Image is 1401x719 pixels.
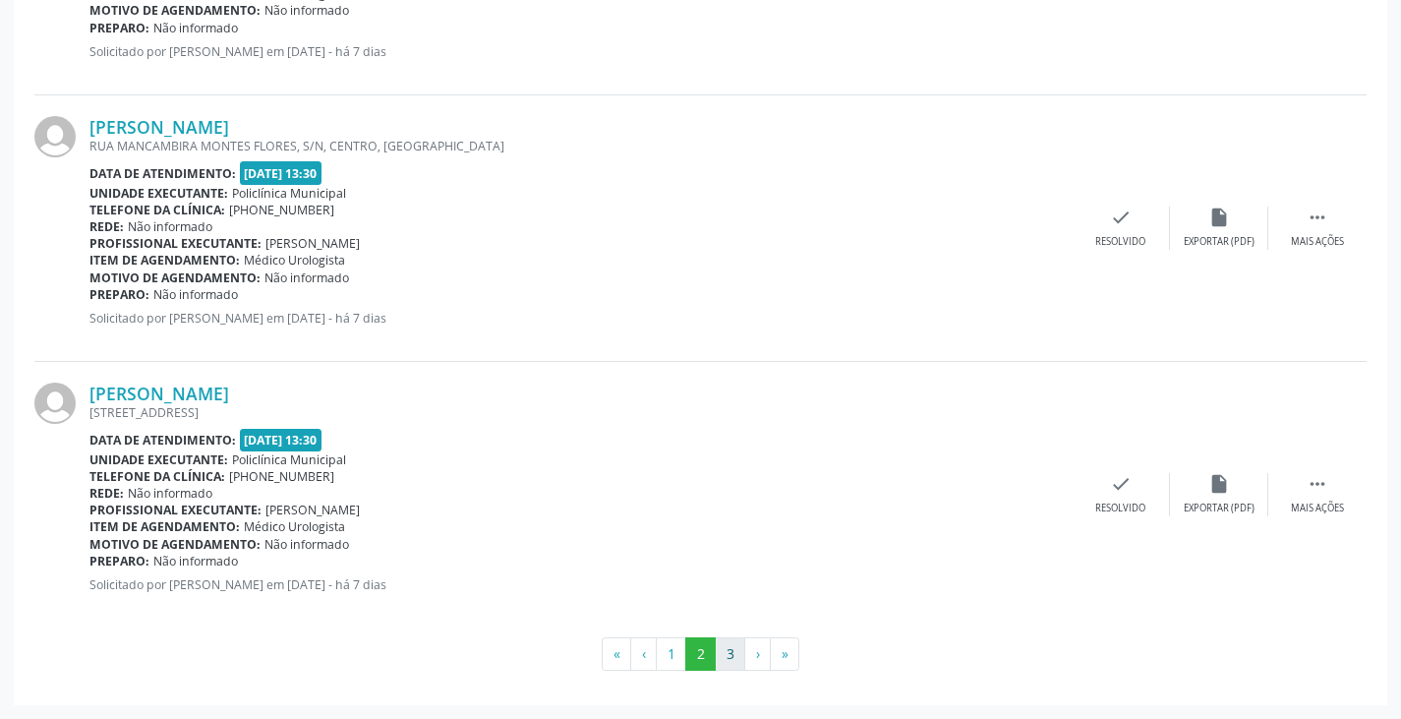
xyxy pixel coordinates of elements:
[89,2,261,19] b: Motivo de agendamento:
[1208,207,1230,228] i: insert_drive_file
[264,2,349,19] span: Não informado
[89,485,124,502] b: Rede:
[89,20,149,36] b: Preparo:
[1184,502,1255,515] div: Exportar (PDF)
[89,553,149,569] b: Preparo:
[153,286,238,303] span: Não informado
[602,637,631,671] button: Go to first page
[89,432,236,449] b: Data de atendimento:
[1095,502,1145,515] div: Resolvido
[770,637,799,671] button: Go to last page
[89,252,240,269] b: Item de agendamento:
[264,270,349,286] span: Não informado
[89,451,228,468] b: Unidade executante:
[89,116,229,138] a: [PERSON_NAME]
[89,202,225,218] b: Telefone da clínica:
[89,165,236,182] b: Data de atendimento:
[1095,235,1145,249] div: Resolvido
[744,637,771,671] button: Go to next page
[1208,473,1230,495] i: insert_drive_file
[244,252,345,269] span: Médico Urologista
[89,404,1072,421] div: [STREET_ADDRESS]
[1291,235,1344,249] div: Mais ações
[232,185,346,202] span: Policlínica Municipal
[240,161,322,184] span: [DATE] 13:30
[1307,207,1328,228] i: 
[34,116,76,157] img: img
[240,429,322,451] span: [DATE] 13:30
[153,20,238,36] span: Não informado
[89,185,228,202] b: Unidade executante:
[630,637,657,671] button: Go to previous page
[1110,207,1132,228] i: check
[89,518,240,535] b: Item de agendamento:
[89,576,1072,593] p: Solicitado por [PERSON_NAME] em [DATE] - há 7 dias
[1184,235,1255,249] div: Exportar (PDF)
[244,518,345,535] span: Médico Urologista
[89,43,1072,60] p: Solicitado por [PERSON_NAME] em [DATE] - há 7 dias
[1110,473,1132,495] i: check
[1307,473,1328,495] i: 
[34,383,76,424] img: img
[229,202,334,218] span: [PHONE_NUMBER]
[265,235,360,252] span: [PERSON_NAME]
[89,286,149,303] b: Preparo:
[128,218,212,235] span: Não informado
[89,270,261,286] b: Motivo de agendamento:
[232,451,346,468] span: Policlínica Municipal
[264,536,349,553] span: Não informado
[89,502,262,518] b: Profissional executante:
[128,485,212,502] span: Não informado
[89,138,1072,154] div: RUA MANCAMBIRA MONTES FLORES, S/N, CENTRO, [GEOGRAPHIC_DATA]
[265,502,360,518] span: [PERSON_NAME]
[89,468,225,485] b: Telefone da clínica:
[89,235,262,252] b: Profissional executante:
[715,637,745,671] button: Go to page 3
[34,637,1367,671] ul: Pagination
[153,553,238,569] span: Não informado
[1291,502,1344,515] div: Mais ações
[685,637,716,671] button: Go to page 2
[89,310,1072,327] p: Solicitado por [PERSON_NAME] em [DATE] - há 7 dias
[89,536,261,553] b: Motivo de agendamento:
[656,637,686,671] button: Go to page 1
[89,383,229,404] a: [PERSON_NAME]
[229,468,334,485] span: [PHONE_NUMBER]
[89,218,124,235] b: Rede:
